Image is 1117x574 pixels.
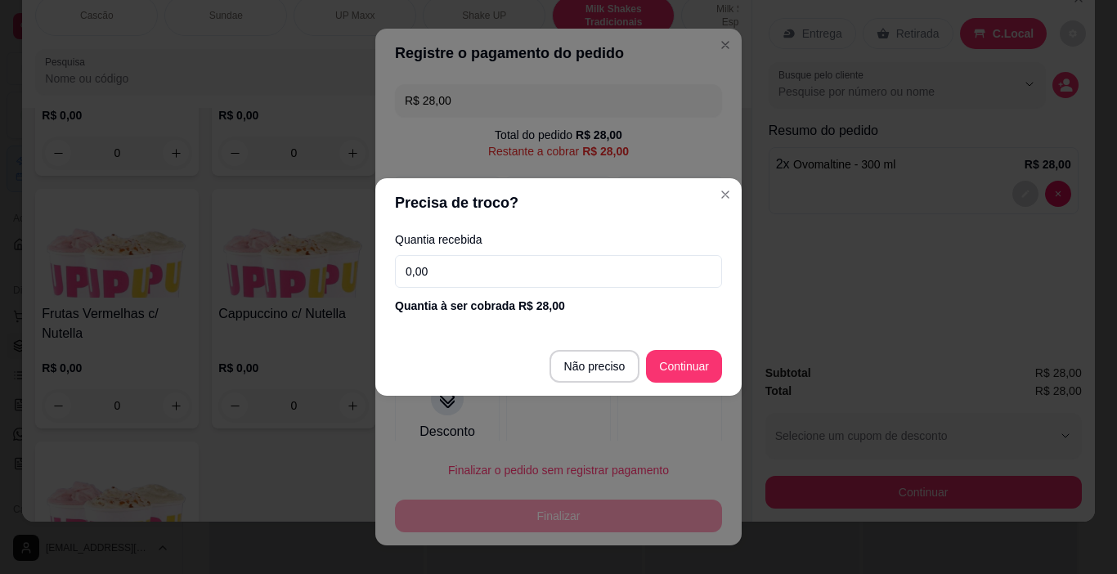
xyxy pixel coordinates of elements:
[712,182,738,208] button: Close
[375,178,742,227] header: Precisa de troco?
[395,234,722,245] label: Quantia recebida
[395,298,722,314] div: Quantia à ser cobrada R$ 28,00
[646,350,722,383] button: Continuar
[550,350,640,383] button: Não preciso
